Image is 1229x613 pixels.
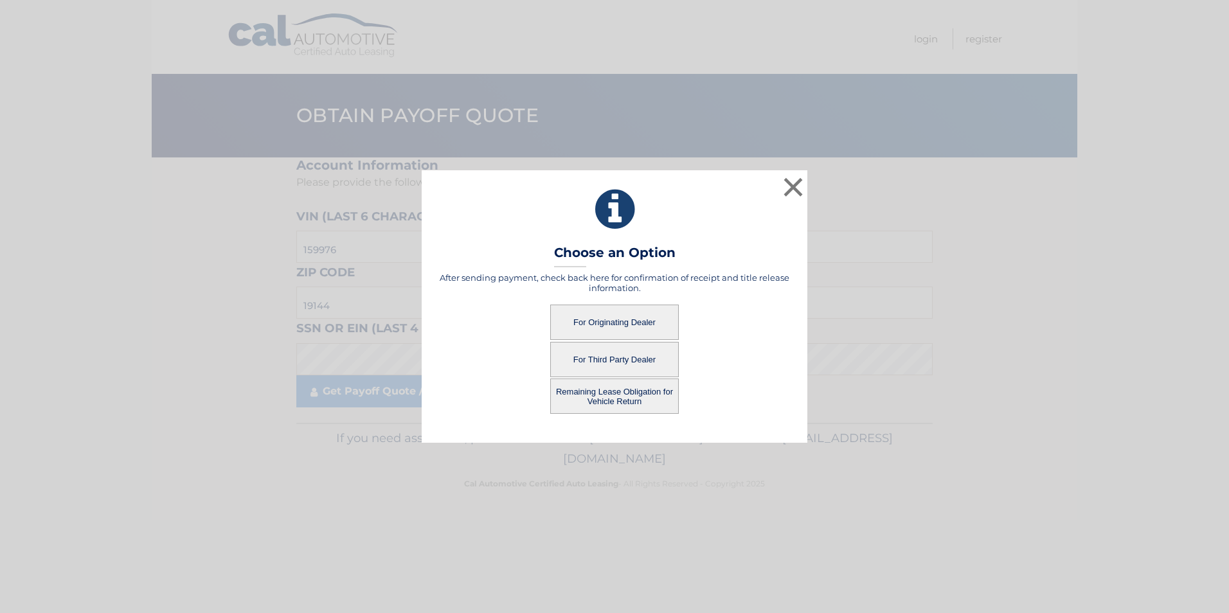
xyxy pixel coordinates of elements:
[554,245,676,267] h3: Choose an Option
[780,174,806,200] button: ×
[438,272,791,293] h5: After sending payment, check back here for confirmation of receipt and title release information.
[550,305,679,340] button: For Originating Dealer
[550,342,679,377] button: For Third Party Dealer
[550,378,679,414] button: Remaining Lease Obligation for Vehicle Return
